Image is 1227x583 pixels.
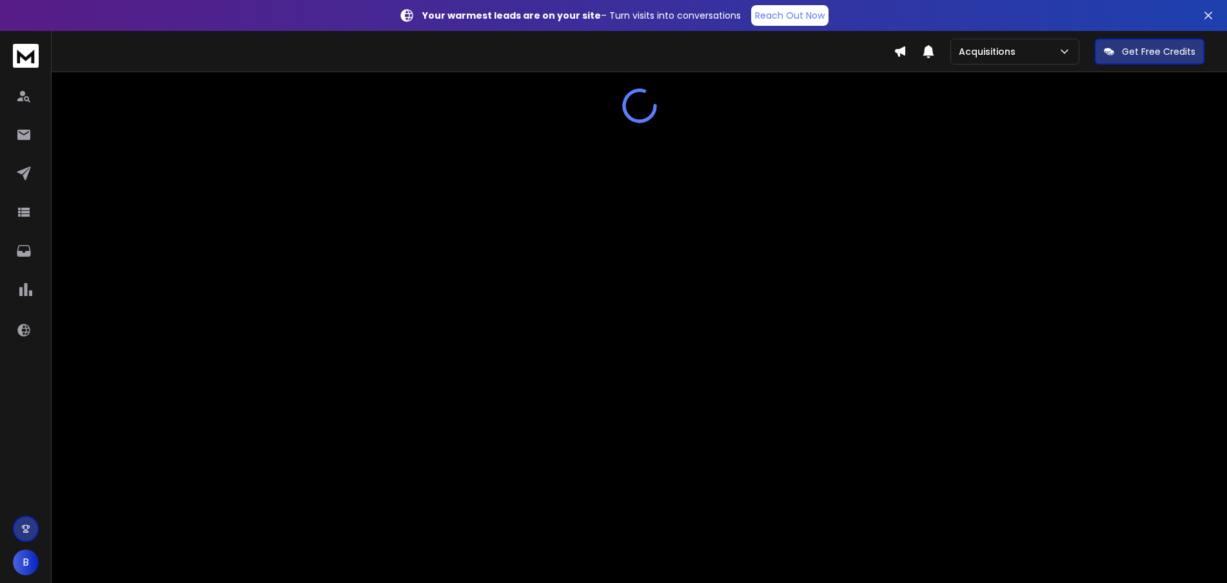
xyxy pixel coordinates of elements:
strong: Your warmest leads are on your site [422,9,601,22]
button: B [13,549,39,575]
p: Acquisitions [959,45,1021,58]
img: logo [13,44,39,68]
a: Reach Out Now [751,5,829,26]
p: – Turn visits into conversations [422,9,741,22]
button: Get Free Credits [1095,39,1204,64]
p: Get Free Credits [1122,45,1195,58]
p: Reach Out Now [755,9,825,22]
